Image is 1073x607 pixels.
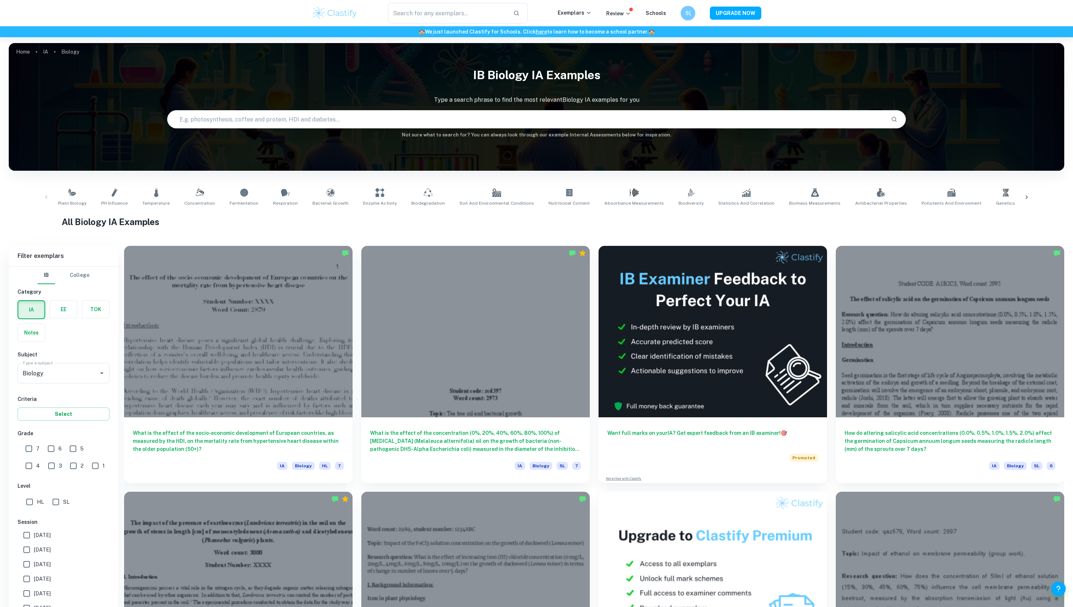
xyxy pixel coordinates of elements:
[82,301,109,318] button: TOK
[1051,581,1066,596] button: Help and Feedback
[34,531,51,539] span: [DATE]
[312,200,349,206] span: Bacterial Growth
[34,575,51,583] span: [DATE]
[9,63,1064,87] h1: IB Biology IA examples
[142,200,170,206] span: Temperature
[18,351,109,359] h6: Subject
[16,47,30,57] a: Home
[459,200,534,206] span: Soil and Environmental Conditions
[989,462,1000,470] span: IA
[370,429,581,453] h6: What is the effect of the concentration (0%, 20%, 40%, 60%, 80%, 100%) of [MEDICAL_DATA] (Melaleu...
[18,288,109,296] h6: Category
[646,10,666,16] a: Schools
[331,495,339,503] img: Marked
[38,267,89,284] div: Filter type choice
[319,462,331,470] span: HL
[1,28,1072,36] h6: We just launched Clastify for Schools. Click to learn how to become a school partner.
[9,96,1064,104] p: Type a search phrase to find the most relevant Biology IA examples for you
[277,462,288,470] span: IA
[718,200,774,206] span: Statistics and Correlation
[530,462,552,470] span: Biology
[549,200,590,206] span: Nutritional Content
[18,482,109,490] h6: Level
[572,462,581,470] span: 7
[18,395,109,403] h6: Criteria
[62,215,1012,228] h1: All Biology IA Examples
[781,430,787,436] span: 🎯
[579,250,586,257] div: Premium
[710,7,761,20] button: UPGRADE NOW
[1004,462,1027,470] span: Biology
[97,368,107,378] button: Open
[836,246,1064,483] a: How do altering salicylic acid concentrations (0.0%, 0.5%, 1.0%, 1.5%, 2.0%) affect the germinati...
[101,200,128,206] span: pH Influence
[579,495,586,503] img: Marked
[58,445,62,453] span: 6
[536,29,547,35] a: here
[36,445,39,453] span: 7
[361,246,590,483] a: What is the effect of the concentration (0%, 20%, 40%, 60%, 80%, 100%) of [MEDICAL_DATA] (Melaleu...
[342,250,349,257] img: Marked
[18,301,45,318] button: IA
[1053,250,1061,257] img: Marked
[557,462,568,470] span: SL
[43,47,48,57] a: IA
[80,445,84,453] span: 5
[81,462,84,470] span: 2
[103,462,105,470] span: 1
[37,498,44,506] span: HL
[23,360,53,366] label: Type a subject
[312,6,358,20] img: Clastify logo
[681,6,695,20] button: S(
[335,462,344,470] span: 7
[34,589,51,598] span: [DATE]
[599,246,827,417] img: Thumbnail
[1047,462,1055,470] span: 6
[36,462,40,470] span: 4
[845,429,1055,453] h6: How do altering salicylic acid concentrations (0.0%, 0.5%, 1.0%, 1.5%, 2.0%) affect the germinati...
[678,200,704,206] span: Biodiversity
[888,113,900,125] button: Search
[18,429,109,437] h6: Grade
[70,267,89,284] button: College
[1031,462,1042,470] span: SL
[388,3,507,23] input: Search for any exemplars...
[342,495,349,503] div: Premium
[18,407,109,421] button: Select
[649,29,655,35] span: 🏫
[58,200,86,206] span: Plant Biology
[789,200,841,206] span: Biomass Measurements
[184,200,215,206] span: Concentration
[606,476,641,481] a: Advertise with Clastify
[168,109,885,129] input: E.g. photosynthesis, coffee and protein, HDI and diabetes...
[50,301,77,318] button: EE
[133,429,344,453] h6: What is the effect of the socio-economic development of European countries, as measured by the HD...
[63,498,69,506] span: SL
[684,9,692,17] h6: S(
[1053,495,1061,503] img: Marked
[38,267,55,284] button: IB
[59,462,62,470] span: 3
[599,246,827,483] a: Want full marks on yourIA? Get expert feedback from an IB examiner!PromotedAdvertise with Clastify
[34,546,51,554] span: [DATE]
[124,246,353,483] a: What is the effect of the socio-economic development of European countries, as measured by the HD...
[18,518,109,526] h6: Session
[61,48,79,56] p: Biology
[9,246,118,266] h6: Filter exemplars
[34,560,51,568] span: [DATE]
[292,462,315,470] span: Biology
[604,200,664,206] span: Absorbance Measurements
[996,200,1015,206] span: Genetics
[569,250,576,257] img: Marked
[606,9,631,18] p: Review
[789,454,818,462] span: Promoted
[515,462,525,470] span: IA
[9,131,1064,139] h6: Not sure what to search for? You can always look through our example Internal Assessments below f...
[855,200,907,206] span: Antibacterial Properties
[18,324,45,341] button: Notes
[558,9,592,17] p: Exemplars
[607,429,818,445] h6: Want full marks on your IA ? Get expert feedback from an IB examiner!
[411,200,445,206] span: Biodegradation
[230,200,258,206] span: Fermentation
